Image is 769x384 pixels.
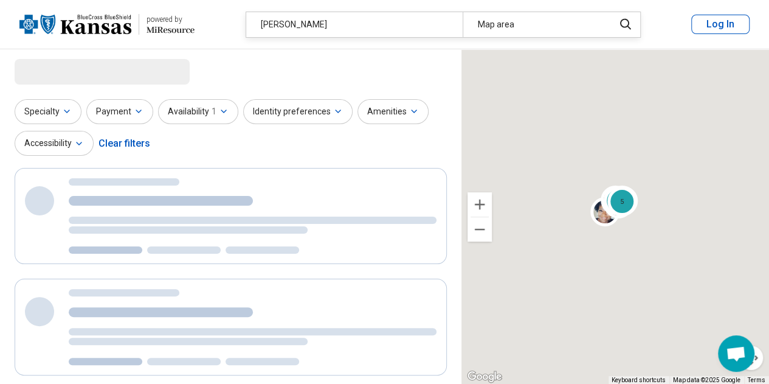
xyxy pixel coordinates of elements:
button: Zoom in [467,192,492,217]
div: Clear filters [98,129,150,158]
img: Blue Cross Blue Shield Kansas [19,10,131,39]
button: Availability1 [158,99,238,124]
span: Map data ©2025 Google [673,377,740,383]
button: Zoom out [467,217,492,242]
div: Open chat [718,335,754,372]
button: Log In [691,15,750,34]
div: Map area [463,12,607,37]
a: Blue Cross Blue Shield Kansaspowered by [19,10,195,39]
button: Specialty [15,99,81,124]
button: Payment [86,99,153,124]
button: Amenities [357,99,429,124]
span: 1 [212,105,216,118]
a: Terms (opens in new tab) [748,377,765,383]
button: Identity preferences [243,99,353,124]
span: Loading... [15,59,117,83]
div: powered by [147,14,195,25]
div: 5 [604,186,633,215]
button: Accessibility [15,131,94,156]
div: 5 [607,187,636,216]
div: [PERSON_NAME] [246,12,463,37]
